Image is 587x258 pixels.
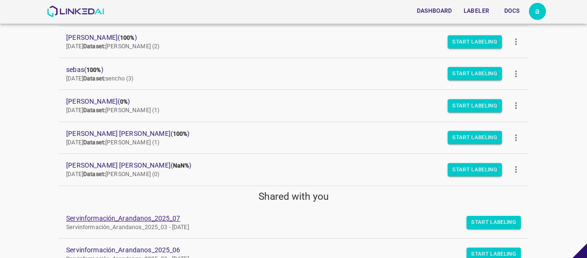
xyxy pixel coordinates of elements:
b: Dataset: [83,43,105,50]
span: [DATE] [PERSON_NAME] (1) [66,107,159,114]
span: [DATE] [PERSON_NAME] (1) [66,139,159,146]
span: [DATE] [PERSON_NAME] (2) [66,43,159,50]
button: more [505,159,527,180]
button: Start Labeling [448,163,502,176]
button: Labeler [460,3,493,19]
button: more [505,127,527,148]
button: Start Labeling [448,67,502,80]
a: Dashboard [411,1,458,21]
a: [PERSON_NAME](100%)[DATE]Dataset:[PERSON_NAME] (2) [59,26,528,58]
a: Servinformación_Arandanos_2025_06 [66,245,506,255]
span: [PERSON_NAME] ( ) [66,33,506,43]
b: Dataset: [83,139,105,146]
span: [PERSON_NAME] ( ) [66,97,506,107]
button: Start Labeling [448,131,502,144]
button: Start Labeling [466,216,521,229]
span: [DATE] sencho (3) [66,75,133,82]
img: LinkedAI [47,6,104,17]
b: 100% [86,67,101,73]
button: Dashboard [413,3,456,19]
b: 100% [120,35,135,41]
b: Dataset: [83,75,105,82]
span: [PERSON_NAME] [PERSON_NAME] ( ) [66,160,506,170]
a: [PERSON_NAME](0%)[DATE]Dataset:[PERSON_NAME] (1) [59,90,528,122]
b: Dataset: [83,107,105,114]
a: Docs [495,1,529,21]
a: Servinformación_Arandanos_2025_07 [66,214,506,223]
button: Start Labeling [448,35,502,48]
p: Servinformación_Arandanos_2025_03 - [DATE] [66,223,506,232]
button: more [505,63,527,84]
b: 0% [120,98,128,105]
div: a [529,3,546,20]
b: 100% [173,131,188,137]
b: NaN% [173,162,190,169]
button: Open settings [529,3,546,20]
span: [PERSON_NAME] [PERSON_NAME] ( ) [66,129,506,139]
button: more [505,31,527,53]
button: Start Labeling [448,99,502,112]
button: more [505,95,527,116]
b: Dataset: [83,171,105,178]
a: [PERSON_NAME] [PERSON_NAME](100%)[DATE]Dataset:[PERSON_NAME] (1) [59,122,528,154]
a: sebas(100%)[DATE]Dataset:sencho (3) [59,58,528,90]
h5: Shared with you [59,190,528,203]
span: [DATE] [PERSON_NAME] (0) [66,171,159,178]
span: sebas ( ) [66,65,506,75]
button: Docs [497,3,527,19]
a: [PERSON_NAME] [PERSON_NAME](NaN%)[DATE]Dataset:[PERSON_NAME] (0) [59,154,528,186]
a: Labeler [458,1,495,21]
